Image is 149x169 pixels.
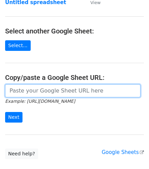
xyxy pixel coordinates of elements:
a: Google Sheets [102,149,144,155]
small: Example: [URL][DOMAIN_NAME] [5,99,75,104]
input: Next [5,112,23,123]
input: Paste your Google Sheet URL here [5,84,140,97]
a: Select... [5,40,31,51]
h4: Copy/paste a Google Sheet URL: [5,73,144,82]
a: Need help? [5,149,38,159]
h4: Select another Google Sheet: [5,27,144,35]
